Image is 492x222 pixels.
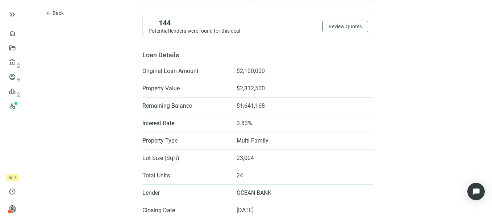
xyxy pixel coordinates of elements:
[142,137,229,144] span: Property Type
[9,188,16,195] span: help
[237,102,265,110] span: $1,641,168
[149,28,240,34] span: Potential lenders were found for this deal
[142,102,229,110] span: Remaining Balance
[8,10,17,19] button: keyboard_double_arrow_right
[237,120,252,127] span: 3.83%
[322,21,368,32] button: Review Quotes
[237,155,254,162] span: 23,004
[237,172,243,179] span: 24
[329,24,362,29] span: Review Quotes
[237,137,268,144] span: Multi-Family
[142,172,229,179] span: Total Units
[237,85,265,92] span: $2,812,500
[142,120,229,127] span: Interest Rate
[9,176,13,180] span: crown
[142,207,229,214] span: Closing Date
[45,10,51,16] span: arrow_back
[142,189,229,197] span: Lender
[159,18,171,27] span: 144
[142,85,229,92] span: Property Value
[237,189,271,197] span: OCEAN BANK
[237,67,265,75] span: $2,100,000
[39,7,70,19] button: arrow_backBack
[53,10,64,16] span: Back
[237,207,254,214] span: [DATE]
[14,174,16,181] span: 7
[142,155,229,162] span: Lot Size (Sqft)
[9,205,16,213] span: person
[142,67,229,75] span: Original Loan Amount
[142,51,179,59] span: Loan Details
[467,183,485,200] div: Open Intercom Messenger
